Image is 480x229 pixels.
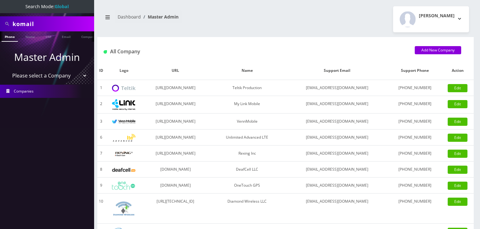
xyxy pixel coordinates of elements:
[14,88,34,94] span: Companies
[393,6,469,32] button: [PERSON_NAME]
[143,114,208,130] td: [URL][DOMAIN_NAME]
[448,100,467,108] a: Edit
[97,80,105,96] td: 1
[388,178,442,194] td: [PHONE_NUMBER]
[97,178,105,194] td: 9
[388,162,442,178] td: [PHONE_NUMBER]
[143,80,208,96] td: [URL][DOMAIN_NAME]
[118,14,141,20] a: Dashboard
[112,99,136,110] img: My Link Mobile
[208,178,286,194] td: OneTouch GPS
[104,50,107,54] img: All Company
[97,194,105,224] td: 10
[388,114,442,130] td: [PHONE_NUMBER]
[105,61,143,80] th: Logo
[143,194,208,224] td: [URL][TECHNICAL_ID]
[208,114,286,130] td: VennMobile
[143,130,208,146] td: [URL][DOMAIN_NAME]
[13,18,93,30] input: Search All Companies
[388,80,442,96] td: [PHONE_NUMBER]
[448,182,467,190] a: Edit
[448,198,467,206] a: Edit
[286,178,388,194] td: [EMAIL_ADDRESS][DOMAIN_NAME]
[286,80,388,96] td: [EMAIL_ADDRESS][DOMAIN_NAME]
[286,194,388,224] td: [EMAIL_ADDRESS][DOMAIN_NAME]
[419,13,455,19] h2: [PERSON_NAME]
[59,31,74,41] a: Email
[208,194,286,224] td: Diamond Wireless LLC
[208,130,286,146] td: Unlimited Advanced LTE
[104,49,405,55] h1: All Company
[448,84,467,92] a: Edit
[112,197,136,220] img: Diamond Wireless LLC
[97,61,105,80] th: ID
[143,178,208,194] td: [DOMAIN_NAME]
[25,3,69,9] span: Search Mode:
[388,194,442,224] td: [PHONE_NUMBER]
[97,114,105,130] td: 3
[102,10,281,28] nav: breadcrumb
[286,162,388,178] td: [EMAIL_ADDRESS][DOMAIN_NAME]
[441,61,474,80] th: Action
[286,96,388,114] td: [EMAIL_ADDRESS][DOMAIN_NAME]
[97,130,105,146] td: 6
[286,114,388,130] td: [EMAIL_ADDRESS][DOMAIN_NAME]
[208,61,286,80] th: Name
[112,182,136,190] img: OneTouch GPS
[286,61,388,80] th: Support Email
[112,168,136,172] img: DeafCell LLC
[2,31,18,42] a: Phone
[141,13,179,20] li: Master Admin
[208,162,286,178] td: DeafCell LLC
[286,130,388,146] td: [EMAIL_ADDRESS][DOMAIN_NAME]
[208,146,286,162] td: Rexing Inc
[112,85,136,92] img: Teltik Production
[448,134,467,142] a: Edit
[55,3,69,9] strong: Global
[112,120,136,124] img: VennMobile
[97,96,105,114] td: 2
[208,96,286,114] td: My Link Mobile
[448,118,467,126] a: Edit
[112,151,136,157] img: Rexing Inc
[286,146,388,162] td: [EMAIL_ADDRESS][DOMAIN_NAME]
[415,46,461,54] a: Add New Company
[388,130,442,146] td: [PHONE_NUMBER]
[388,146,442,162] td: [PHONE_NUMBER]
[143,61,208,80] th: URL
[448,150,467,158] a: Edit
[143,96,208,114] td: [URL][DOMAIN_NAME]
[143,162,208,178] td: [DOMAIN_NAME]
[78,31,99,41] a: Company
[112,134,136,142] img: Unlimited Advanced LTE
[143,146,208,162] td: [URL][DOMAIN_NAME]
[448,166,467,174] a: Edit
[42,31,54,41] a: SIM
[388,96,442,114] td: [PHONE_NUMBER]
[97,146,105,162] td: 7
[208,80,286,96] td: Teltik Production
[388,61,442,80] th: Support Phone
[97,162,105,178] td: 8
[22,31,38,41] a: Name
